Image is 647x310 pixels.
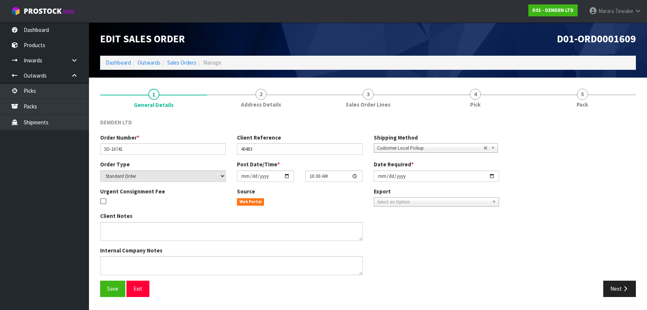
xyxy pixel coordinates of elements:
label: Source [237,187,255,195]
label: Export [374,187,391,195]
span: Address Details [241,101,281,108]
span: DEMDEN LTD [100,119,132,126]
span: 2 [255,89,267,100]
span: Sales Order Lines [346,101,390,108]
span: 3 [363,89,374,100]
strong: D01 - DEMDEN LTD [532,7,574,13]
label: Client Notes [100,212,132,220]
span: 1 [148,89,159,100]
label: Order Type [100,160,130,168]
label: Post Date/Time [237,160,280,168]
span: Edit Sales Order [100,32,185,45]
span: Tewake [615,7,633,14]
input: Order Number [100,143,226,155]
label: Shipping Method [374,134,418,141]
span: Manage [203,59,221,66]
label: Urgent Consignment Fee [100,187,165,195]
span: Pick [470,101,481,108]
span: Customer Local Pickup [377,144,483,153]
img: cube-alt.png [11,6,20,16]
input: Client Reference [237,143,363,155]
span: Select an Option [377,198,489,206]
span: Save [107,285,118,292]
span: 5 [577,89,588,100]
a: Sales Orders [167,59,197,66]
small: WMS [63,8,75,15]
a: D01 - DEMDEN LTD [528,4,578,16]
span: 4 [470,89,481,100]
span: D01-ORD0001609 [557,32,636,45]
label: Internal Company Notes [100,247,162,254]
button: Next [603,281,636,297]
span: Web Portal [237,198,264,206]
button: Save [100,281,125,297]
label: Order Number [100,134,139,141]
a: Dashboard [106,59,131,66]
span: ProStock [24,6,62,16]
button: Exit [126,281,149,297]
label: Date Required [374,160,414,168]
a: Outwards [138,59,161,66]
span: General Details [100,113,636,303]
span: Marara [598,7,614,14]
span: General Details [134,101,174,109]
label: Client Reference [237,134,281,141]
span: Pack [577,101,588,108]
